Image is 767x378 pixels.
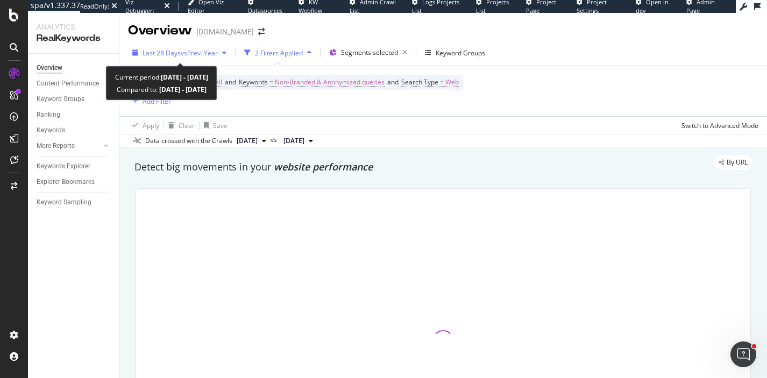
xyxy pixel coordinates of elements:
[37,161,90,172] div: Keywords Explorer
[128,44,231,61] button: Last 28 DaysvsPrev. Year
[181,48,218,58] span: vs Prev. Year
[341,48,398,57] span: Segments selected
[143,48,181,58] span: Last 28 Days
[269,77,273,87] span: =
[275,75,385,90] span: Non-Branded & Anonymized queries
[37,197,91,208] div: Keyword Sampling
[128,22,192,40] div: Overview
[37,62,62,74] div: Overview
[37,125,65,136] div: Keywords
[37,78,111,89] a: Content Performance
[37,140,75,152] div: More Reports
[213,121,228,130] div: Save
[232,134,271,147] button: [DATE]
[37,32,110,45] div: RealKeywords
[401,77,438,87] span: Search Type
[215,75,222,90] span: All
[37,78,99,89] div: Content Performance
[143,97,171,106] div: Add Filter
[117,83,207,96] div: Compared to:
[37,161,111,172] a: Keywords Explorer
[248,6,282,15] span: Datasources
[37,197,111,208] a: Keyword Sampling
[37,140,101,152] a: More Reports
[436,48,485,58] div: Keyword Groups
[730,341,756,367] iframe: Intercom live chat
[200,117,228,134] button: Save
[196,26,254,37] div: [DOMAIN_NAME]
[37,94,111,105] a: Keyword Groups
[37,176,111,188] a: Explorer Bookmarks
[283,136,304,146] span: 2024 Aug. 19th
[325,44,411,61] button: Segments selected
[239,77,268,87] span: Keywords
[258,28,265,35] div: arrow-right-arrow-left
[714,155,752,170] div: legacy label
[179,121,195,130] div: Clear
[158,85,207,94] b: [DATE] - [DATE]
[164,117,195,134] button: Clear
[128,117,159,134] button: Apply
[255,48,303,58] div: 2 Filters Applied
[143,121,159,130] div: Apply
[161,73,208,82] b: [DATE] - [DATE]
[37,22,110,32] div: Analytics
[387,77,399,87] span: and
[145,136,232,146] div: Data crossed with the Crawls
[37,109,111,120] a: Ranking
[279,134,317,147] button: [DATE]
[240,44,316,61] button: 2 Filters Applied
[37,94,84,105] div: Keyword Groups
[681,121,758,130] div: Switch to Advanced Mode
[37,109,60,120] div: Ranking
[421,44,489,61] button: Keyword Groups
[677,117,758,134] button: Switch to Advanced Mode
[80,2,109,11] div: ReadOnly:
[128,95,171,108] button: Add Filter
[115,71,208,83] div: Current period:
[37,125,111,136] a: Keywords
[727,159,748,166] span: By URL
[440,77,444,87] span: =
[37,62,111,74] a: Overview
[445,75,459,90] span: Web
[225,77,236,87] span: and
[37,176,95,188] div: Explorer Bookmarks
[237,136,258,146] span: 2025 Sep. 15th
[271,135,279,145] span: vs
